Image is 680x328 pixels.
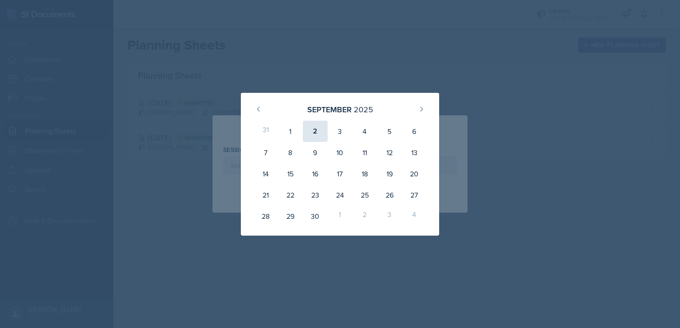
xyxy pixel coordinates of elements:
div: 15 [278,163,303,184]
div: 12 [377,142,402,163]
div: 10 [328,142,352,163]
div: 20 [402,163,427,184]
div: 27 [402,184,427,206]
div: 2 [352,206,377,227]
div: 19 [377,163,402,184]
div: 9 [303,142,328,163]
div: 16 [303,163,328,184]
div: 17 [328,163,352,184]
div: 22 [278,184,303,206]
div: 5 [377,121,402,142]
div: 25 [352,184,377,206]
div: September [307,103,352,115]
div: 14 [253,163,278,184]
div: 4 [402,206,427,227]
div: 30 [303,206,328,227]
div: 31 [253,121,278,142]
div: 7 [253,142,278,163]
div: 4 [352,121,377,142]
div: 21 [253,184,278,206]
div: 3 [377,206,402,227]
div: 23 [303,184,328,206]
div: 8 [278,142,303,163]
div: 11 [352,142,377,163]
div: 28 [253,206,278,227]
div: 24 [328,184,352,206]
div: 13 [402,142,427,163]
div: 2025 [354,103,373,115]
div: 6 [402,121,427,142]
div: 3 [328,121,352,142]
div: 1 [328,206,352,227]
div: 18 [352,163,377,184]
div: 26 [377,184,402,206]
div: 1 [278,121,303,142]
div: 29 [278,206,303,227]
div: 2 [303,121,328,142]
